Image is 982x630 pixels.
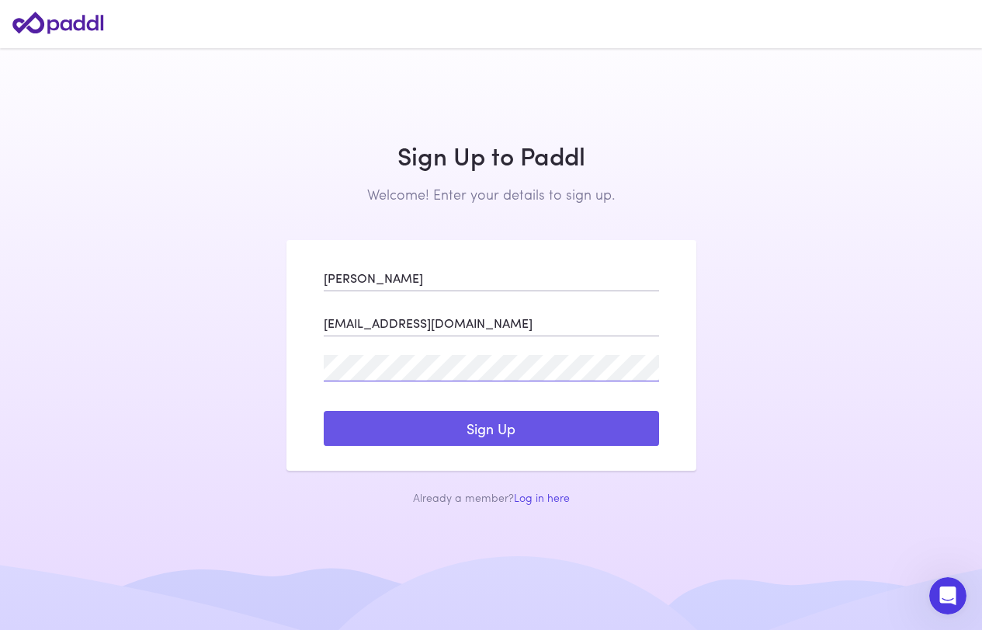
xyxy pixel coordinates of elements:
[929,577,966,614] iframe: Intercom live chat
[514,489,570,505] a: Log in here
[324,411,659,447] button: Sign Up
[286,489,696,505] div: Already a member?
[324,265,659,291] input: Enter your Full Name
[286,186,696,203] h2: Welcome! Enter your details to sign up.
[286,141,696,170] h1: Sign Up to Paddl
[324,310,659,336] input: Enter your Email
